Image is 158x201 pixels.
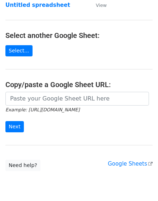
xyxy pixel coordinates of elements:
[5,160,40,171] a: Need help?
[5,121,24,132] input: Next
[108,161,153,167] a: Google Sheets
[5,31,153,40] h4: Select another Google Sheet:
[5,92,149,106] input: Paste your Google Sheet URL here
[89,2,107,8] a: View
[5,2,70,8] a: Untitled spreadsheet
[5,107,80,112] small: Example: [URL][DOMAIN_NAME]
[96,3,107,8] small: View
[5,80,153,89] h4: Copy/paste a Google Sheet URL:
[5,45,33,56] a: Select...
